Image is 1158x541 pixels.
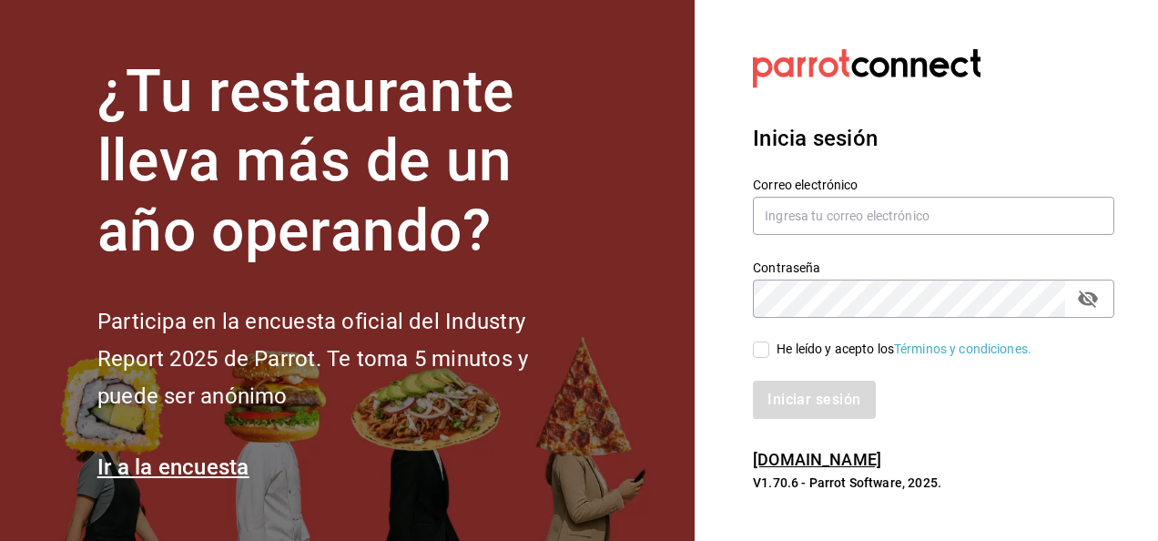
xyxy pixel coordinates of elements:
a: Términos y condiciones. [894,342,1031,356]
input: Ingresa tu correo electrónico [753,197,1114,235]
div: He leído y acepto los [777,340,1031,359]
p: V1.70.6 - Parrot Software, 2025. [753,474,1114,492]
h1: ¿Tu restaurante lleva más de un año operando? [97,57,589,267]
label: Correo electrónico [753,178,1114,190]
a: Ir a la encuesta [97,454,249,480]
h3: Inicia sesión [753,122,1114,155]
label: Contraseña [753,260,1114,273]
h2: Participa en la encuesta oficial del Industry Report 2025 de Parrot. Te toma 5 minutos y puede se... [97,303,589,414]
a: [DOMAIN_NAME] [753,450,881,469]
button: passwordField [1072,283,1103,314]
